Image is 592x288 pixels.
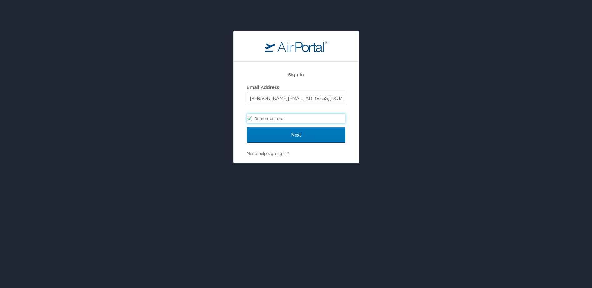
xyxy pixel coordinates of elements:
a: Need help signing in? [247,151,289,156]
input: Next [247,127,345,143]
label: Email Address [247,84,279,90]
img: logo [265,41,327,52]
h2: Sign In [247,71,345,78]
label: Remember me [247,114,345,123]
